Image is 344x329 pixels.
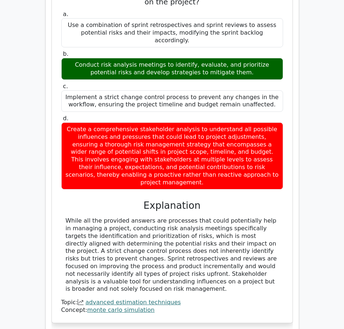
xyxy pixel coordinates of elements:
[61,58,283,80] div: Conduct risk analysis meetings to identify, evaluate, and prioritize potential risks and develop ...
[66,200,279,211] h3: Explanation
[61,18,283,47] div: Use a combination of sprint retrospectives and sprint reviews to assess potential risks and their...
[63,11,69,17] span: a.
[61,299,283,306] div: Topic:
[63,83,68,90] span: c.
[63,50,69,57] span: b.
[63,115,69,122] span: d.
[85,299,181,306] a: advanced estimation techniques
[66,217,279,293] div: While all the provided answers are processes that could potentially help in managing a project, c...
[61,122,283,189] div: Create a comprehensive stakeholder analysis to understand all possible influences and pressures t...
[61,90,283,112] div: Implement a strict change control process to prevent any changes in the workflow, ensuring the pr...
[61,306,283,314] div: Concept:
[87,306,155,313] a: monte carlo simulation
